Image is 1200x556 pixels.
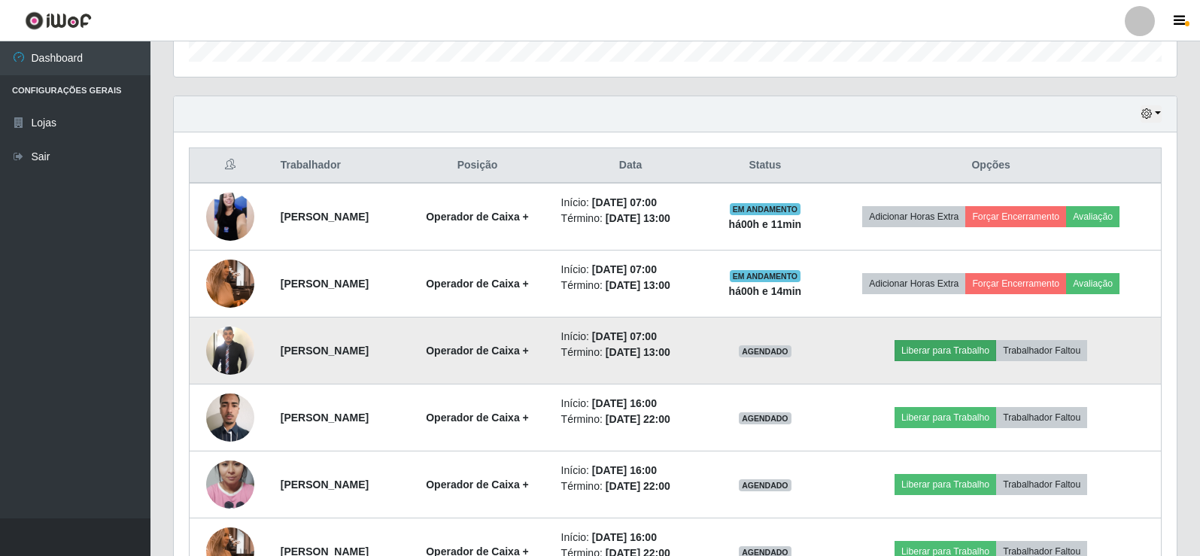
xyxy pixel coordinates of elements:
[592,397,657,409] time: [DATE] 16:00
[739,479,791,491] span: AGENDADO
[561,479,700,494] li: Término:
[996,474,1087,495] button: Trabalhador Faltou
[206,241,254,327] img: 1740599758812.jpeg
[281,278,369,290] strong: [PERSON_NAME]
[730,203,801,215] span: EM ANDAMENTO
[552,148,709,184] th: Data
[426,211,529,223] strong: Operador de Caixa +
[821,148,1161,184] th: Opções
[729,285,802,297] strong: há 00 h e 14 min
[281,412,369,424] strong: [PERSON_NAME]
[281,345,369,357] strong: [PERSON_NAME]
[996,407,1087,428] button: Trabalhador Faltou
[206,163,254,270] img: 1743178705406.jpeg
[592,531,657,543] time: [DATE] 16:00
[561,329,700,345] li: Início:
[426,278,529,290] strong: Operador de Caixa +
[895,340,996,361] button: Liberar para Trabalho
[895,474,996,495] button: Liberar para Trabalho
[1066,206,1119,227] button: Avaliação
[206,324,254,376] img: 1750022695210.jpeg
[561,396,700,412] li: Início:
[729,218,802,230] strong: há 00 h e 11 min
[592,263,657,275] time: [DATE] 07:00
[730,270,801,282] span: EM ANDAMENTO
[592,330,657,342] time: [DATE] 07:00
[561,195,700,211] li: Início:
[561,211,700,226] li: Término:
[426,412,529,424] strong: Operador de Caixa +
[281,211,369,223] strong: [PERSON_NAME]
[403,148,551,184] th: Posição
[426,345,529,357] strong: Operador de Caixa +
[561,530,700,545] li: Início:
[592,464,657,476] time: [DATE] 16:00
[739,412,791,424] span: AGENDADO
[996,340,1087,361] button: Trabalhador Faltou
[739,345,791,357] span: AGENDADO
[606,212,670,224] time: [DATE] 13:00
[606,346,670,358] time: [DATE] 13:00
[606,480,670,492] time: [DATE] 22:00
[965,206,1066,227] button: Forçar Encerramento
[561,463,700,479] li: Início:
[606,279,670,291] time: [DATE] 13:00
[895,407,996,428] button: Liberar para Trabalho
[206,385,254,449] img: 1728768747971.jpeg
[862,273,965,294] button: Adicionar Horas Extra
[709,148,821,184] th: Status
[965,273,1066,294] button: Forçar Encerramento
[1066,273,1119,294] button: Avaliação
[862,206,965,227] button: Adicionar Horas Extra
[426,479,529,491] strong: Operador de Caixa +
[561,262,700,278] li: Início:
[272,148,403,184] th: Trabalhador
[25,11,92,30] img: CoreUI Logo
[592,196,657,208] time: [DATE] 07:00
[606,413,670,425] time: [DATE] 22:00
[561,278,700,293] li: Término:
[561,345,700,360] li: Término:
[561,412,700,427] li: Término:
[281,479,369,491] strong: [PERSON_NAME]
[206,442,254,527] img: 1724535532655.jpeg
